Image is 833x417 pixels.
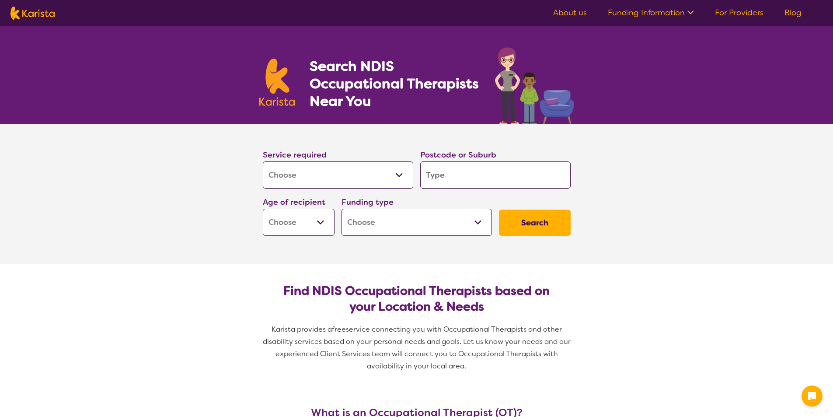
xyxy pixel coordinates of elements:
label: Postcode or Suburb [420,150,496,160]
img: Karista logo [10,7,55,20]
input: Type [420,161,571,189]
label: Service required [263,150,327,160]
h1: Search NDIS Occupational Therapists Near You [310,57,480,110]
a: For Providers [715,7,763,18]
span: service connecting you with Occupational Therapists and other disability services based on your p... [263,325,572,371]
img: occupational-therapy [495,47,574,124]
img: Karista logo [259,59,295,106]
span: free [332,325,346,334]
a: Blog [784,7,802,18]
label: Funding type [342,197,394,207]
h2: Find NDIS Occupational Therapists based on your Location & Needs [270,283,564,315]
label: Age of recipient [263,197,325,207]
a: Funding Information [608,7,694,18]
button: Search [499,210,571,236]
a: About us [553,7,587,18]
span: Karista provides a [272,325,332,334]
